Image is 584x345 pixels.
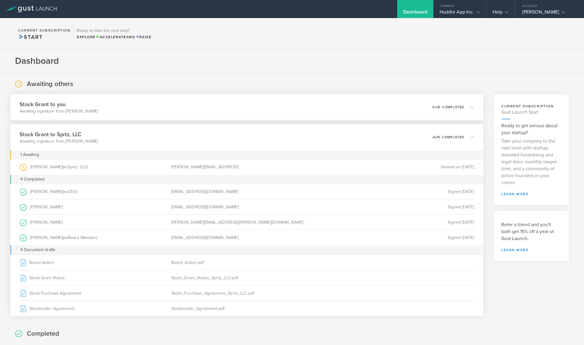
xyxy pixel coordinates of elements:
[435,135,438,139] em: of
[20,108,98,114] p: Awaiting signature from [PERSON_NAME]
[171,199,323,214] div: [EMAIL_ADDRESS][DOMAIN_NAME]
[27,329,59,338] h2: Completed
[323,159,474,175] div: Viewed on [DATE]
[20,270,171,285] div: Stock Grant Notice
[63,235,68,240] span: (as
[171,230,323,245] div: [EMAIL_ADDRESS][DOMAIN_NAME]
[501,109,561,116] h4: Gust Launch Start
[11,175,484,184] div: 4 Completed
[171,301,323,316] div: Stockholder_Agreement.pdf
[77,29,151,33] h3: Ready to take the next step?
[96,35,136,39] span: and
[20,100,98,108] h3: Stock Grant to you
[171,184,323,199] div: [EMAIL_ADDRESS][DOMAIN_NAME]
[135,35,151,39] span: Raise
[403,9,427,18] div: Dashboard
[73,24,154,43] div: Ready to take the next step?ExploreAccelerateandRaise
[171,215,323,230] div: [PERSON_NAME][EMAIL_ADDRESS][PERSON_NAME][DOMAIN_NAME]
[501,122,561,136] h3: Ready to get serious about your startup?
[323,199,474,214] div: Signed [DATE]
[20,255,171,270] div: Board Action
[20,301,171,316] div: Stockholder Agreement
[18,29,70,32] h2: Current Subscription
[440,9,480,18] div: Huddle App Inc.
[68,164,87,169] span: Sprtz, LLC
[171,270,323,285] div: Stock_Grant_Notice_Sprtz_LLC.pdf
[323,215,474,230] div: Signed [DATE]
[63,164,68,169] span: (as
[20,159,171,175] div: [PERSON_NAME]
[323,184,474,199] div: Signed [DATE]
[77,34,151,40] div: Explore
[20,150,39,159] div: 1 Awaiting
[433,135,464,139] p: 4 5 completed
[18,34,42,40] span: Start
[493,9,508,18] div: Help
[68,189,76,194] span: CEO
[522,9,573,18] div: [PERSON_NAME]
[96,235,97,240] span: )
[11,245,484,255] div: 4 Document drafts
[20,130,98,138] h3: Stock Grant to Sprtz, LLC
[20,285,171,300] div: Stock Purchase Agreement
[171,159,323,175] div: [PERSON_NAME][EMAIL_ADDRESS]
[501,221,561,242] h3: Refer a friend and you'll both get 15% off a year of Gust Launch.
[501,103,561,109] h3: current subscription
[68,235,96,240] span: Board Member
[323,230,474,245] div: Signed [DATE]
[20,199,171,214] div: [PERSON_NAME]
[435,105,438,109] em: of
[20,230,171,245] div: [PERSON_NAME]
[96,35,126,39] span: Accelerate
[20,184,171,199] div: [PERSON_NAME]
[76,189,77,194] span: )
[501,138,561,186] p: Take your company to the next level with startup-standard fundraising and legal docs, monthly law...
[63,189,68,194] span: (as
[171,285,323,300] div: Stock_Purchase_Agreement_Sprtz_LLC.pdf
[501,192,561,196] a: learn more
[171,255,323,270] div: Board_Action.pdf
[20,215,171,230] div: [PERSON_NAME]
[20,138,98,144] p: Awaiting signature from [PERSON_NAME]
[27,80,73,88] h2: Awaiting others
[87,164,88,169] span: )
[501,248,561,252] a: Learn more
[432,106,464,109] p: 5 6 completed
[554,316,584,345] iframe: Chat Widget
